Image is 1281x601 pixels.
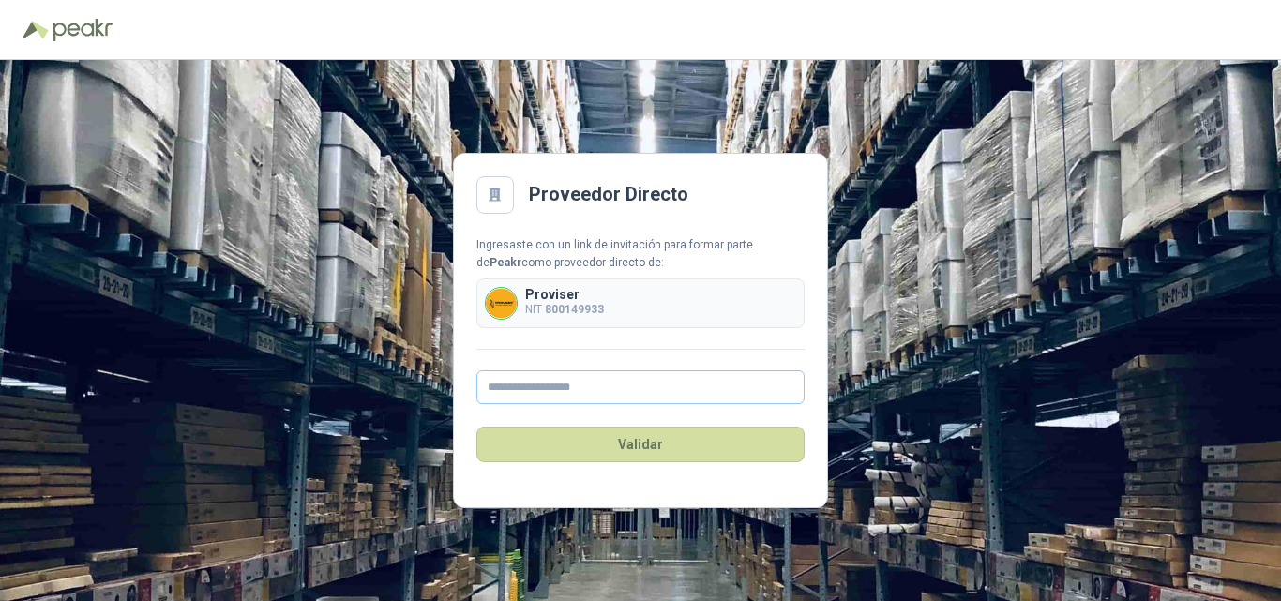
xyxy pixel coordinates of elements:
b: Peakr [490,256,521,269]
img: Peakr [53,19,113,41]
b: 800149933 [545,303,604,316]
p: Proviser [525,288,604,301]
div: Ingresaste con un link de invitación para formar parte de como proveedor directo de: [476,236,805,272]
img: Logo [23,21,49,39]
img: Company Logo [486,288,517,319]
h2: Proveedor Directo [529,180,688,209]
p: NIT [525,301,604,319]
button: Validar [476,427,805,462]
